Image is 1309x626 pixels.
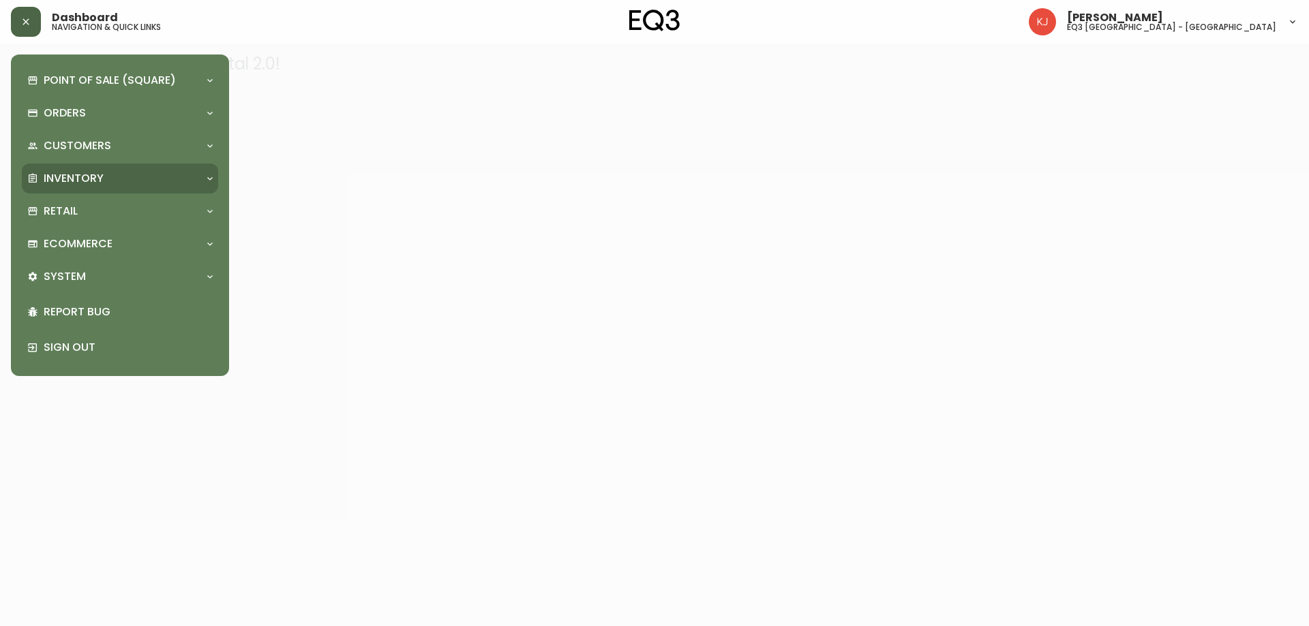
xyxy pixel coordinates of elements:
div: Report Bug [22,294,218,330]
p: Customers [44,138,111,153]
span: Dashboard [52,12,118,23]
div: Retail [22,196,218,226]
p: Point of Sale (Square) [44,73,176,88]
span: [PERSON_NAME] [1067,12,1163,23]
p: System [44,269,86,284]
div: Inventory [22,163,218,193]
div: Ecommerce [22,229,218,259]
p: Inventory [44,171,104,186]
p: Report Bug [44,304,213,319]
h5: navigation & quick links [52,23,161,31]
div: Point of Sale (Square) [22,65,218,95]
img: logo [629,10,680,31]
p: Orders [44,106,86,121]
div: Sign Out [22,330,218,365]
img: 24a625d34e264d2520941288c4a55f8e [1029,8,1056,35]
p: Ecommerce [44,236,112,251]
h5: eq3 [GEOGRAPHIC_DATA] - [GEOGRAPHIC_DATA] [1067,23,1276,31]
div: System [22,262,218,292]
p: Sign Out [44,340,213,355]
p: Retail [44,204,78,219]
div: Customers [22,131,218,161]
div: Orders [22,98,218,128]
